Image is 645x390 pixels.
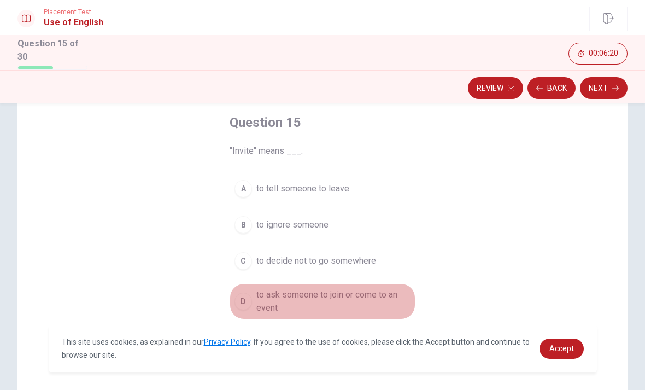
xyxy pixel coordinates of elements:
div: B [234,216,252,234]
button: Ato tell someone to leave [230,175,415,202]
button: Bto ignore someone [230,211,415,238]
h1: Question 15 of 30 [17,37,87,63]
span: to ignore someone [256,218,329,231]
span: to tell someone to leave [256,182,349,195]
button: Review [468,77,523,99]
button: Back [527,77,576,99]
a: dismiss cookie message [540,339,584,359]
h4: Question 15 [230,114,415,131]
span: Placement Test [44,8,103,16]
button: 00:06:20 [568,43,628,65]
div: C [234,252,252,270]
span: 00:06:20 [589,49,618,58]
span: Accept [549,344,574,353]
div: cookieconsent [49,324,597,372]
span: to ask someone to join or come to an event [256,288,411,315]
span: "Invite" means ___. [230,144,415,158]
span: This site uses cookies, as explained in our . If you agree to the use of cookies, please click th... [62,337,530,359]
button: Next [580,77,628,99]
button: Dto ask someone to join or come to an event [230,283,415,319]
a: Privacy Policy [204,337,250,346]
div: A [234,180,252,197]
h1: Use of English [44,16,103,29]
button: Cto decide not to go somewhere [230,247,415,275]
span: to decide not to go somewhere [256,254,376,267]
div: D [234,293,252,310]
